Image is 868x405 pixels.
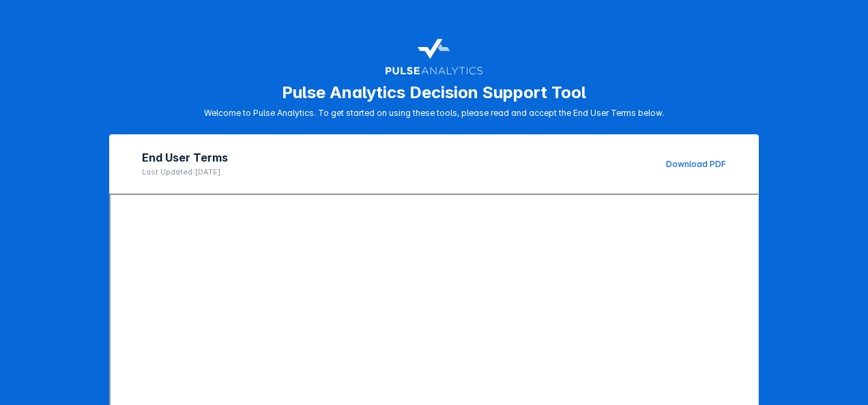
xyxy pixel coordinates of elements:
img: pulse-logo-user-terms.svg [385,33,483,77]
p: Welcome to Pulse Analytics. To get started on using these tools, please read and accept the End U... [204,108,665,118]
p: Last Updated: [DATE] [142,167,228,177]
h1: Pulse Analytics Decision Support Tool [282,82,586,102]
h2: End User Terms [142,151,228,164]
a: Download PDF [666,159,726,169]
